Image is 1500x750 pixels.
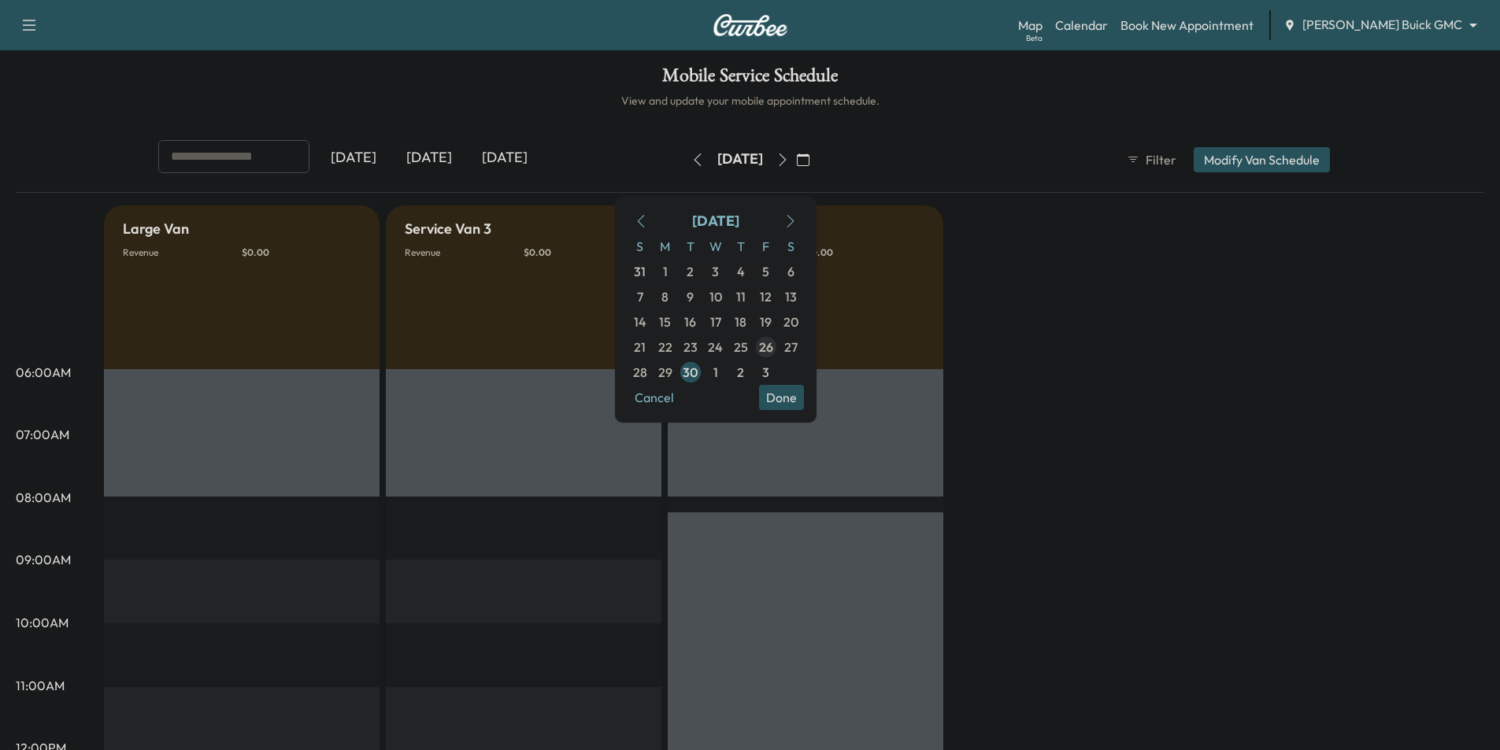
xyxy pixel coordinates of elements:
[16,488,71,507] p: 08:00AM
[728,234,754,259] span: T
[1194,147,1330,172] button: Modify Van Schedule
[316,140,391,176] div: [DATE]
[634,262,646,281] span: 31
[737,363,744,382] span: 2
[1026,32,1043,44] div: Beta
[16,425,69,444] p: 07:00AM
[713,14,788,36] img: Curbee Logo
[628,385,681,410] button: Cancel
[687,262,694,281] span: 2
[712,262,719,281] span: 3
[787,262,794,281] span: 6
[16,613,69,632] p: 10:00AM
[785,287,797,306] span: 13
[16,676,65,695] p: 11:00AM
[717,150,763,169] div: [DATE]
[683,363,698,382] span: 30
[736,287,746,306] span: 11
[734,338,748,357] span: 25
[678,234,703,259] span: T
[242,246,361,259] p: $ 0.00
[710,312,721,331] span: 17
[123,218,189,240] h5: Large Van
[661,287,669,306] span: 8
[659,312,671,331] span: 15
[687,287,694,306] span: 9
[633,363,647,382] span: 28
[760,312,772,331] span: 19
[634,338,646,357] span: 21
[784,338,798,357] span: 27
[16,93,1484,109] h6: View and update your mobile appointment schedule.
[1120,16,1254,35] a: Book New Appointment
[737,262,745,281] span: 4
[628,234,653,259] span: S
[754,234,779,259] span: F
[16,363,71,382] p: 06:00AM
[779,234,804,259] span: S
[762,262,769,281] span: 5
[16,66,1484,93] h1: Mobile Service Schedule
[391,140,467,176] div: [DATE]
[1302,16,1462,34] span: [PERSON_NAME] Buick GMC
[1055,16,1108,35] a: Calendar
[713,363,718,382] span: 1
[683,338,698,357] span: 23
[405,246,524,259] p: Revenue
[658,363,672,382] span: 29
[524,246,643,259] p: $ 0.00
[759,385,804,410] button: Done
[684,312,696,331] span: 16
[692,210,739,232] div: [DATE]
[1146,150,1174,169] span: Filter
[760,287,772,306] span: 12
[1018,16,1043,35] a: MapBeta
[467,140,543,176] div: [DATE]
[783,312,798,331] span: 20
[762,363,769,382] span: 3
[123,246,242,259] p: Revenue
[16,550,71,569] p: 09:00AM
[806,246,924,259] p: $ 0.00
[759,338,773,357] span: 26
[637,287,643,306] span: 7
[658,338,672,357] span: 22
[634,312,646,331] span: 14
[708,338,723,357] span: 24
[653,234,678,259] span: M
[663,262,668,281] span: 1
[709,287,722,306] span: 10
[1120,147,1181,172] button: Filter
[703,234,728,259] span: W
[735,312,746,331] span: 18
[405,218,491,240] h5: Service Van 3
